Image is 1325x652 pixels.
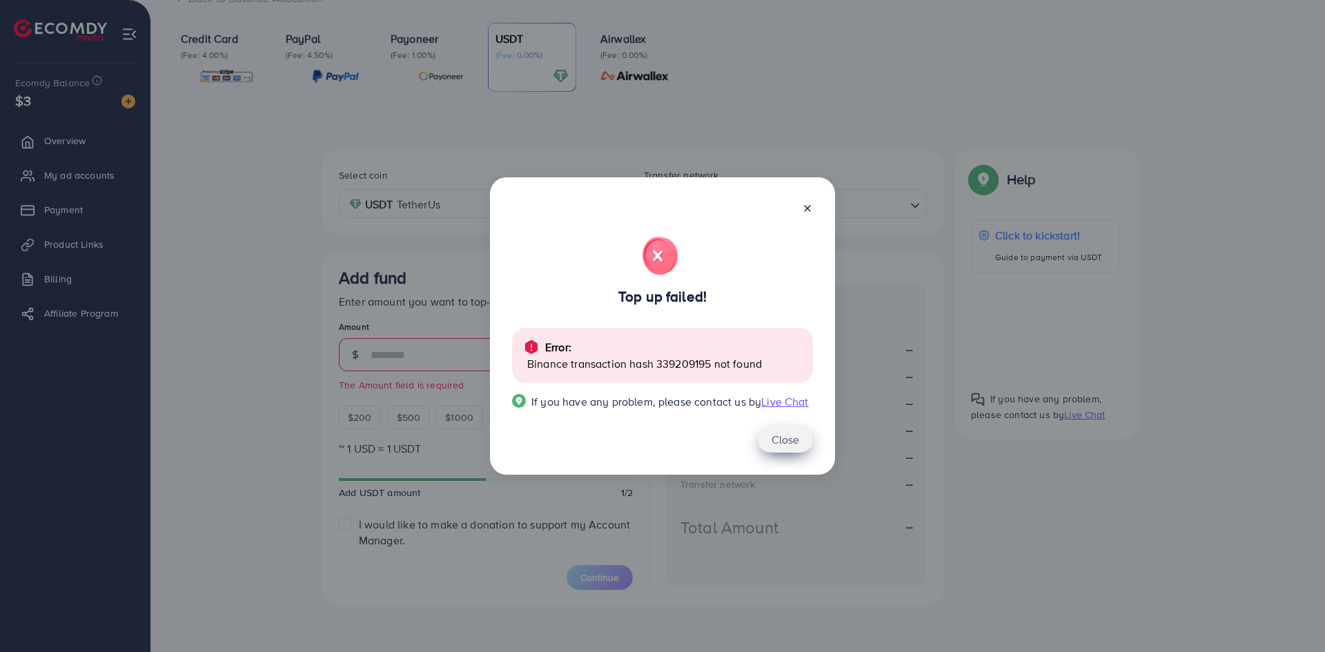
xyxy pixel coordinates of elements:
iframe: Chat [1023,145,1315,642]
p: Error: [545,339,571,355]
img: ic-payment-failure.57dc0e89.svg [639,236,680,277]
p: Binance transaction hash 339209195 not found [527,355,802,372]
h4: Top up failed! [618,288,707,306]
span: Live Chat [761,394,808,409]
button: Close [758,426,813,453]
img: Popup guide [512,394,526,408]
span: Close [772,432,799,447]
img: alert [523,339,540,355]
span: If you have any problem, please contact us by [531,394,761,409]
